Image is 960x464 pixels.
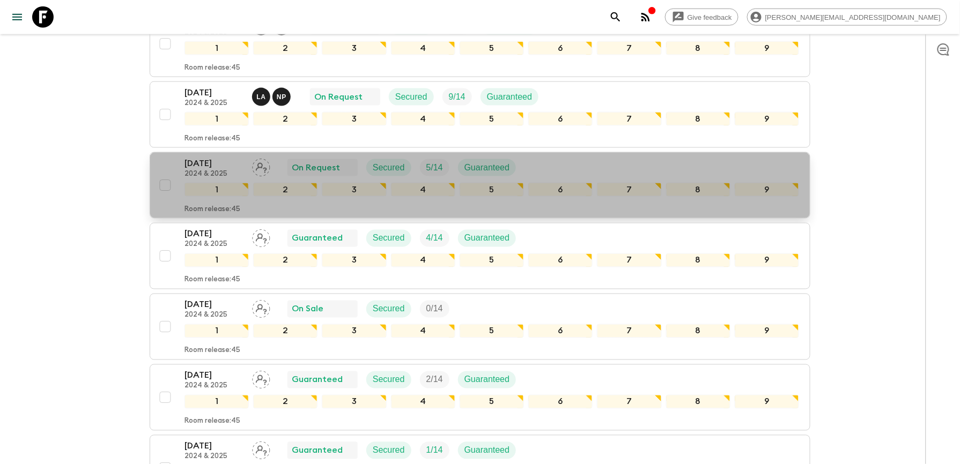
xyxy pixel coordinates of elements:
div: 2 [253,41,317,55]
p: [DATE] [184,228,243,241]
span: Assign pack leader [252,162,270,170]
button: menu [6,6,28,28]
div: 7 [597,112,661,126]
p: 1 / 14 [426,444,443,457]
div: 1 [184,253,249,267]
p: N P [277,93,286,101]
div: 7 [597,324,661,338]
div: Secured [366,230,411,247]
div: 9 [735,324,799,338]
span: Assign pack leader [252,303,270,312]
span: Assign pack leader [252,233,270,241]
p: 2024 & 2025 [184,311,243,320]
div: 4 [391,183,455,197]
div: 3 [322,253,386,267]
p: On Request [314,91,363,103]
div: 7 [597,395,661,409]
div: 8 [666,253,730,267]
p: [DATE] [184,369,243,382]
p: Guaranteed [464,444,510,457]
span: Assign pack leader [252,374,270,383]
button: [DATE]2024 & 2025Diana Recalde - Mainland, Luis Altamirano - GalapagosCompletedSecuredTrip FillGu... [150,11,810,77]
div: Trip Fill [420,442,449,459]
div: 6 [528,41,593,55]
p: Room release: 45 [184,276,240,285]
div: 6 [528,112,593,126]
span: Luis Altamirano - Galapagos, Natalia Pesantes - Mainland [252,91,293,100]
div: Secured [366,301,411,318]
div: 7 [597,183,661,197]
button: [DATE]2024 & 2025Assign pack leaderOn SaleSecuredTrip Fill123456789Room release:45 [150,294,810,360]
div: Trip Fill [420,371,449,388]
p: Secured [373,303,405,316]
div: 4 [391,112,455,126]
p: Guaranteed [464,232,510,245]
p: Guaranteed [292,444,343,457]
p: [DATE] [184,157,243,170]
div: 9 [735,41,799,55]
p: 2024 & 2025 [184,170,243,178]
p: Secured [373,232,405,245]
div: 1 [184,112,249,126]
p: 0 / 14 [426,303,443,316]
div: 5 [460,324,524,338]
p: Secured [373,373,405,386]
p: Room release: 45 [184,64,240,72]
div: 4 [391,324,455,338]
p: Guaranteed [487,91,533,103]
div: 1 [184,183,249,197]
p: 4 / 14 [426,232,443,245]
div: Secured [366,442,411,459]
div: 3 [322,395,386,409]
div: 2 [253,324,317,338]
div: 5 [460,41,524,55]
div: Trip Fill [420,301,449,318]
div: 3 [322,41,386,55]
button: LANP [252,88,293,106]
div: 2 [253,395,317,409]
div: 7 [597,41,661,55]
div: 8 [666,183,730,197]
div: 6 [528,395,593,409]
p: Room release: 45 [184,205,240,214]
div: 2 [253,253,317,267]
div: 4 [391,41,455,55]
div: 6 [528,253,593,267]
div: 8 [666,324,730,338]
div: 6 [528,324,593,338]
div: 4 [391,253,455,267]
button: [DATE]2024 & 2025Assign pack leaderGuaranteedSecuredTrip FillGuaranteed123456789Room release:45 [150,223,810,289]
p: Guaranteed [292,232,343,245]
div: 5 [460,253,524,267]
p: 2024 & 2025 [184,241,243,249]
div: Trip Fill [420,159,449,176]
p: Secured [373,444,405,457]
p: [DATE] [184,86,243,99]
p: 5 / 14 [426,161,443,174]
p: [DATE] [184,440,243,453]
div: Trip Fill [420,230,449,247]
div: 1 [184,395,249,409]
button: search adventures [605,6,626,28]
span: [PERSON_NAME][EMAIL_ADDRESS][DOMAIN_NAME] [759,13,947,21]
button: [DATE]2024 & 2025Assign pack leaderGuaranteedSecuredTrip FillGuaranteed123456789Room release:45 [150,364,810,431]
div: 2 [253,183,317,197]
div: 5 [460,183,524,197]
div: 1 [184,324,249,338]
button: [DATE]2024 & 2025Assign pack leaderOn RequestSecuredTrip FillGuaranteed123456789Room release:45 [150,152,810,219]
div: 8 [666,41,730,55]
p: On Request [292,161,340,174]
a: Give feedback [665,9,739,26]
button: [DATE]2024 & 2025Luis Altamirano - Galapagos, Natalia Pesantes - MainlandOn RequestSecuredTrip Fi... [150,81,810,148]
p: Guaranteed [464,373,510,386]
div: 4 [391,395,455,409]
div: [PERSON_NAME][EMAIL_ADDRESS][DOMAIN_NAME] [747,9,947,26]
p: [DATE] [184,298,243,311]
p: On Sale [292,303,323,316]
p: Secured [373,161,405,174]
span: Give feedback [682,13,738,21]
div: 2 [253,112,317,126]
div: 5 [460,112,524,126]
p: Room release: 45 [184,417,240,426]
div: Secured [366,371,411,388]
